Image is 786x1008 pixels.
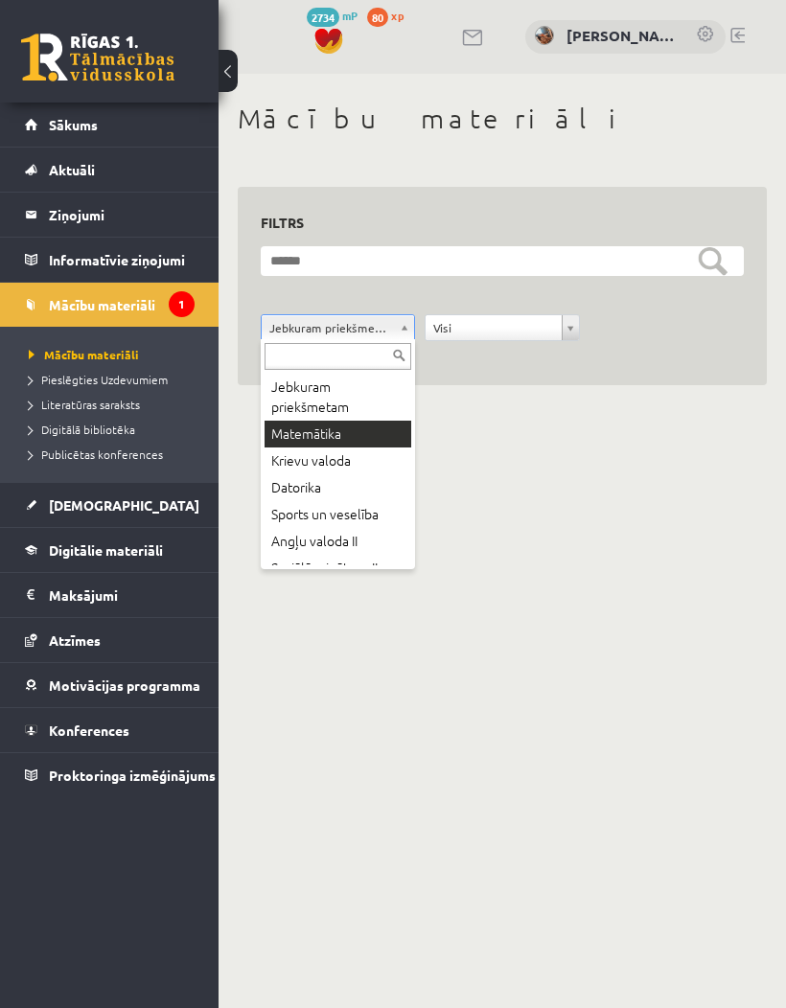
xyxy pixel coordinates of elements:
[265,528,411,555] div: Angļu valoda II
[265,447,411,474] div: Krievu valoda
[265,421,411,447] div: Matemātika
[265,374,411,421] div: Jebkuram priekšmetam
[265,474,411,501] div: Datorika
[265,501,411,528] div: Sports un veselība
[265,555,411,582] div: Sociālās zinātnes II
